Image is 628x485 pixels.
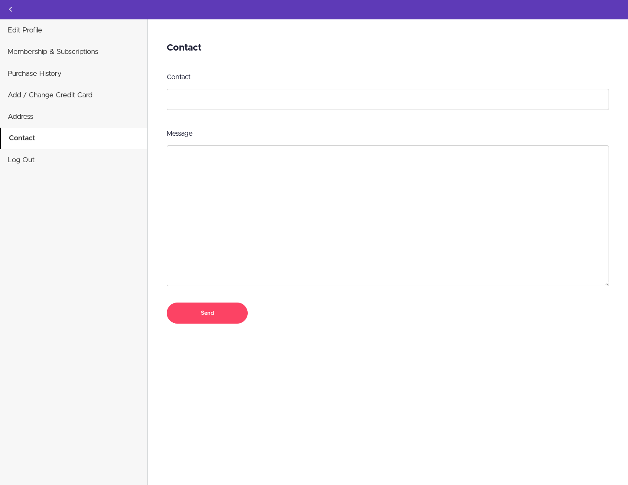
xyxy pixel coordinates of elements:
h2: Contact [167,43,609,53]
label: Contact [167,72,191,82]
label: Message [167,129,192,139]
input: Send [167,303,248,324]
svg: Back to courses [5,4,16,14]
a: Contact [1,128,147,149]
